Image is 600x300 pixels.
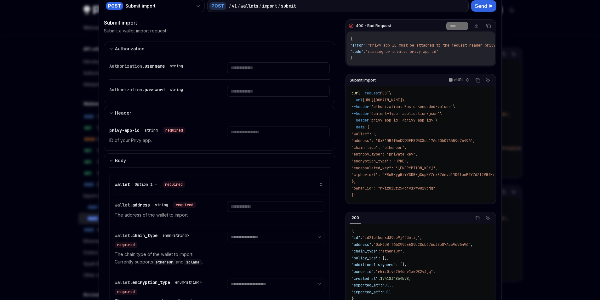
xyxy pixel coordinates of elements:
span: , [409,276,411,281]
span: Authorization. [109,87,145,93]
span: "id2tptkqrxd39qo9j423etij" [363,235,420,240]
span: , [471,242,473,247]
span: Send [475,2,487,10]
div: / [278,3,280,9]
div: wallet [115,181,185,188]
div: wallet.address [115,201,196,209]
span: } [350,55,352,60]
span: "entropy_type": "private-key", [351,152,418,157]
div: import [262,3,277,9]
p: Submit a wallet import request. [104,28,167,34]
span: wallet [115,182,130,187]
select: Select response section [446,22,468,30]
span: "error" [350,43,366,48]
button: Expand input section [104,153,335,167]
div: required [163,127,186,133]
button: Copy the contents from the code block [484,22,493,30]
div: wallets [241,3,258,9]
span: \ [389,91,391,96]
div: 400 - Bad Request [356,23,391,28]
a: Download response file [472,21,481,30]
span: "ciphertext": "PRoRXygG+YYSDBXjCopNYZmx8Z6nvdl1D0lpePTYZdZI2VGfK+LkFt+GlEJqdoi9" [351,172,528,177]
input: Enter username [227,62,330,73]
span: "chain_type": "ethereum", [351,145,407,150]
span: { [351,229,354,234]
span: solana [186,260,199,265]
div: Body [115,157,126,164]
button: Ask AI [484,214,492,222]
select: Select chain_type [227,232,324,242]
span: : [378,249,380,254]
span: --data [351,125,365,130]
span: "Privy app ID must be attached to the request header privy-app-id" [368,43,513,48]
div: / [229,3,231,9]
div: / [259,3,261,9]
p: cURL [454,77,464,82]
button: cURL [445,75,472,86]
div: POST [106,2,123,10]
span: "ethereum" [380,249,402,254]
span: --url [351,98,363,103]
div: POST [209,2,226,10]
div: Response content [346,31,495,65]
div: wallet.chain_type [115,232,212,248]
p: ID of your Privy app. [109,137,212,144]
span: --header [351,118,369,123]
span: password [145,87,165,93]
span: wallet. [115,280,132,285]
span: Option 1 [135,182,152,187]
span: { [350,37,352,42]
span: "address": "0xF1DBff66C993EE895C8cb176c30b07A559d76496", [351,138,475,143]
span: null [382,283,391,288]
span: 'Authorization: Basic <encoded-value>' [369,104,453,109]
span: curl [351,91,360,96]
span: \ [440,111,442,116]
button: Ask AI [484,76,492,84]
span: chain_type [132,233,157,238]
button: Option 1 [135,181,157,188]
div: privy-app-id [109,127,186,134]
button: Expand input section [104,106,335,120]
span: , [433,269,435,274]
span: "additional_signers" [351,262,396,267]
span: [URL][DOMAIN_NAME] [363,98,402,103]
span: \ [453,104,455,109]
div: / [237,3,240,9]
div: required [163,181,185,188]
span: "missing_or_invalid_privy_app_id" [366,49,438,54]
span: encryption_type [132,280,170,285]
span: "policy_ids" [351,256,378,261]
div: submit [281,3,296,9]
div: Submit import [104,19,335,26]
div: required [115,289,137,295]
button: Send [471,0,496,12]
span: wallet. [115,202,132,208]
span: ethereum [156,260,173,265]
div: Authorization [115,45,145,53]
span: "rkiz0ivz254drv1xw982v3jq" [376,269,433,274]
div: wallet.encryption_type [115,279,212,295]
input: Enter address [227,201,324,212]
div: Authorization.password [109,86,186,93]
span: : [363,49,366,54]
span: \ [435,118,437,123]
button: Expand input section [104,42,335,56]
span: --header [351,104,369,109]
select: Select encryption_type [227,279,324,289]
span: : [], [396,262,407,267]
input: Enter privy-app-id [227,127,330,137]
span: POST [380,91,389,96]
span: "encryption_type": "HPKE", [351,159,409,164]
span: '{ [365,125,369,130]
span: : [378,276,380,281]
div: Authorization.username [109,62,186,70]
span: "code" [350,49,363,54]
span: null [382,290,391,295]
span: "wallet": { [351,132,376,137]
span: , [402,249,404,254]
span: "created_at" [351,276,378,281]
span: username [145,63,165,69]
div: Header [115,109,131,117]
span: 'Content-Type: application/json' [369,111,440,116]
button: Copy the contents from the code block [474,214,482,222]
